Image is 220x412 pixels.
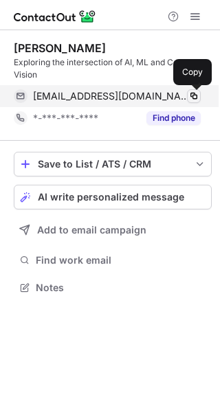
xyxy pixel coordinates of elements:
[14,152,212,176] button: save-profile-one-click
[14,218,212,242] button: Add to email campaign
[14,278,212,297] button: Notes
[36,254,206,266] span: Find work email
[14,41,106,55] div: [PERSON_NAME]
[37,225,146,236] span: Add to email campaign
[14,8,96,25] img: ContactOut v5.3.10
[146,111,201,125] button: Reveal Button
[14,251,212,270] button: Find work email
[33,90,190,102] span: [EMAIL_ADDRESS][DOMAIN_NAME]
[36,282,206,294] span: Notes
[38,192,184,203] span: AI write personalized message
[14,56,212,81] div: Exploring the intersection of AI, ML and Computer Vision
[38,159,188,170] div: Save to List / ATS / CRM
[14,185,212,209] button: AI write personalized message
